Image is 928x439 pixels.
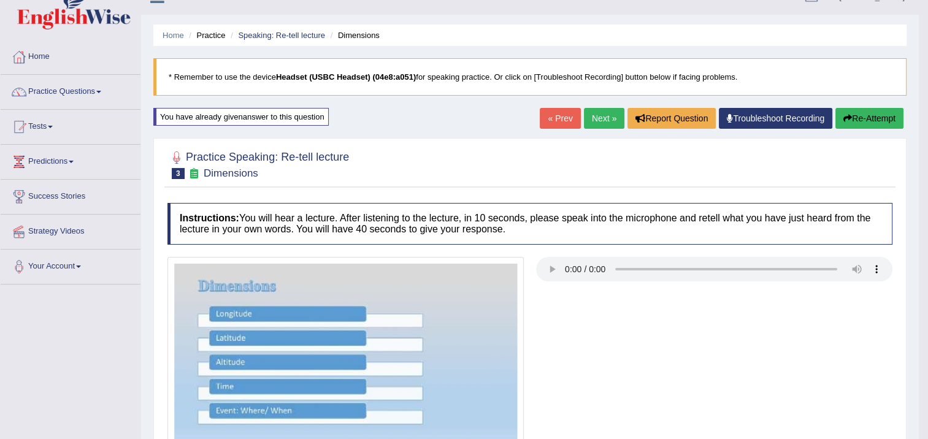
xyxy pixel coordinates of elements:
h4: You will hear a lecture. After listening to the lecture, in 10 seconds, please speak into the mic... [167,203,892,244]
small: Dimensions [204,167,258,179]
a: Speaking: Re-tell lecture [238,31,325,40]
li: Dimensions [328,29,380,41]
h2: Practice Speaking: Re-tell lecture [167,148,349,179]
a: Home [163,31,184,40]
button: Re-Attempt [835,108,903,129]
small: Exam occurring question [188,168,201,180]
a: Your Account [1,250,140,280]
a: « Prev [540,108,580,129]
a: Troubleshoot Recording [719,108,832,129]
a: Home [1,40,140,71]
a: Success Stories [1,180,140,210]
a: Tests [1,110,140,140]
b: Headset (USBC Headset) (04e8:a051) [276,72,416,82]
span: 3 [172,168,185,179]
button: Report Question [627,108,716,129]
div: You have already given answer to this question [153,108,329,126]
a: Next » [584,108,624,129]
a: Predictions [1,145,140,175]
a: Practice Questions [1,75,140,105]
li: Practice [186,29,225,41]
b: Instructions: [180,213,239,223]
a: Strategy Videos [1,215,140,245]
blockquote: * Remember to use the device for speaking practice. Or click on [Troubleshoot Recording] button b... [153,58,907,96]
